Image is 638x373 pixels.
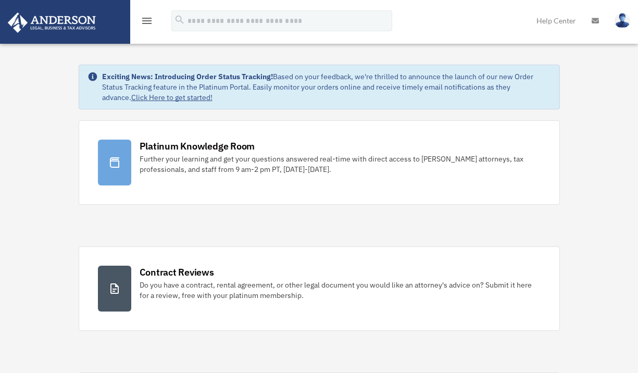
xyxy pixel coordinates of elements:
img: User Pic [615,13,630,28]
a: menu [141,18,153,27]
div: Platinum Knowledge Room [140,140,255,153]
div: Based on your feedback, we're thrilled to announce the launch of our new Order Status Tracking fe... [102,71,551,103]
div: Do you have a contract, rental agreement, or other legal document you would like an attorney's ad... [140,280,541,301]
a: Platinum Knowledge Room Further your learning and get your questions answered real-time with dire... [79,120,560,205]
a: Click Here to get started! [131,93,212,102]
i: menu [141,15,153,27]
a: Contract Reviews Do you have a contract, rental agreement, or other legal document you would like... [79,246,560,331]
i: search [174,14,185,26]
strong: Exciting News: Introducing Order Status Tracking! [102,72,273,81]
div: Contract Reviews [140,266,214,279]
img: Anderson Advisors Platinum Portal [5,13,99,33]
div: Further your learning and get your questions answered real-time with direct access to [PERSON_NAM... [140,154,541,175]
